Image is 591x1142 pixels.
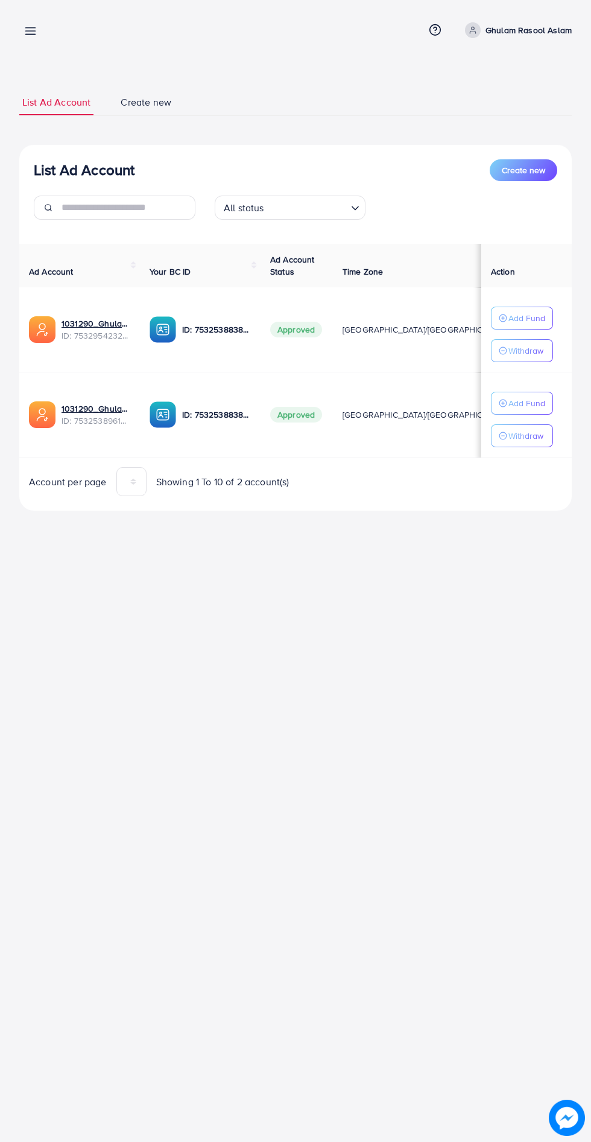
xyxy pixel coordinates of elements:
span: [GEOGRAPHIC_DATA]/[GEOGRAPHIC_DATA] [343,324,510,336]
span: All status [221,199,267,217]
p: Add Fund [508,311,545,325]
span: Ad Account Status [270,254,315,278]
img: image [549,1100,585,1136]
img: ic-ads-acc.e4c84228.svg [29,401,55,428]
p: Add Fund [508,396,545,410]
span: Create new [121,95,171,109]
a: 1031290_Ghulam Rasool Aslam_1753805901568 [62,403,130,415]
img: ic-ads-acc.e4c84228.svg [29,316,55,343]
span: Time Zone [343,266,383,278]
span: Your BC ID [150,266,191,278]
div: Search for option [215,196,365,220]
a: 1031290_Ghulam Rasool Aslam 2_1753902599199 [62,317,130,330]
img: ic-ba-acc.ded83a64.svg [150,316,176,343]
span: Action [491,266,515,278]
span: [GEOGRAPHIC_DATA]/[GEOGRAPHIC_DATA] [343,409,510,421]
div: <span class='underline'>1031290_Ghulam Rasool Aslam_1753805901568</span></br>7532538961244635153 [62,403,130,427]
span: Account per page [29,475,107,489]
input: Search for option [268,197,346,217]
button: Add Fund [491,392,553,415]
span: List Ad Account [22,95,90,109]
span: Approved [270,322,322,337]
span: Showing 1 To 10 of 2 account(s) [156,475,289,489]
img: ic-ba-acc.ded83a64.svg [150,401,176,428]
button: Create new [490,159,557,181]
span: Ad Account [29,266,74,278]
button: Withdraw [491,339,553,362]
div: <span class='underline'>1031290_Ghulam Rasool Aslam 2_1753902599199</span></br>7532954232266326017 [62,317,130,342]
button: Add Fund [491,307,553,330]
button: Withdraw [491,424,553,447]
span: Create new [502,164,545,176]
span: ID: 7532954232266326017 [62,330,130,342]
p: Ghulam Rasool Aslam [485,23,572,37]
p: ID: 7532538838637019152 [182,407,251,422]
p: Withdraw [508,343,543,358]
p: Withdraw [508,429,543,443]
p: ID: 7532538838637019152 [182,322,251,337]
h3: List Ad Account [34,161,134,179]
span: Approved [270,407,322,423]
span: ID: 7532538961244635153 [62,415,130,427]
a: Ghulam Rasool Aslam [460,22,572,38]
